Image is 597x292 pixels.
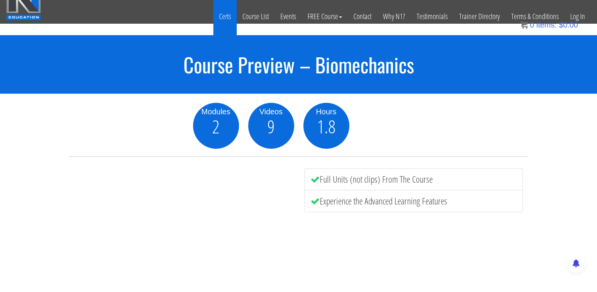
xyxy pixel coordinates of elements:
span: 9 [267,117,275,136]
div: Hours [303,106,349,117]
span: 0 [530,21,534,29]
span: $ [559,21,563,29]
bdi: 0.00 [559,21,578,29]
span: 1.8 [317,117,335,136]
li: Full Units (not clips) From The Course [304,168,523,190]
span: 2 [212,117,219,136]
img: icon11.png [520,21,528,29]
li: Experience the Advanced Learning Features [304,190,523,212]
div: Videos [248,106,294,117]
div: Modules [193,106,239,117]
a: 0 items: $0.00 [520,21,578,29]
span: items: [536,21,556,29]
